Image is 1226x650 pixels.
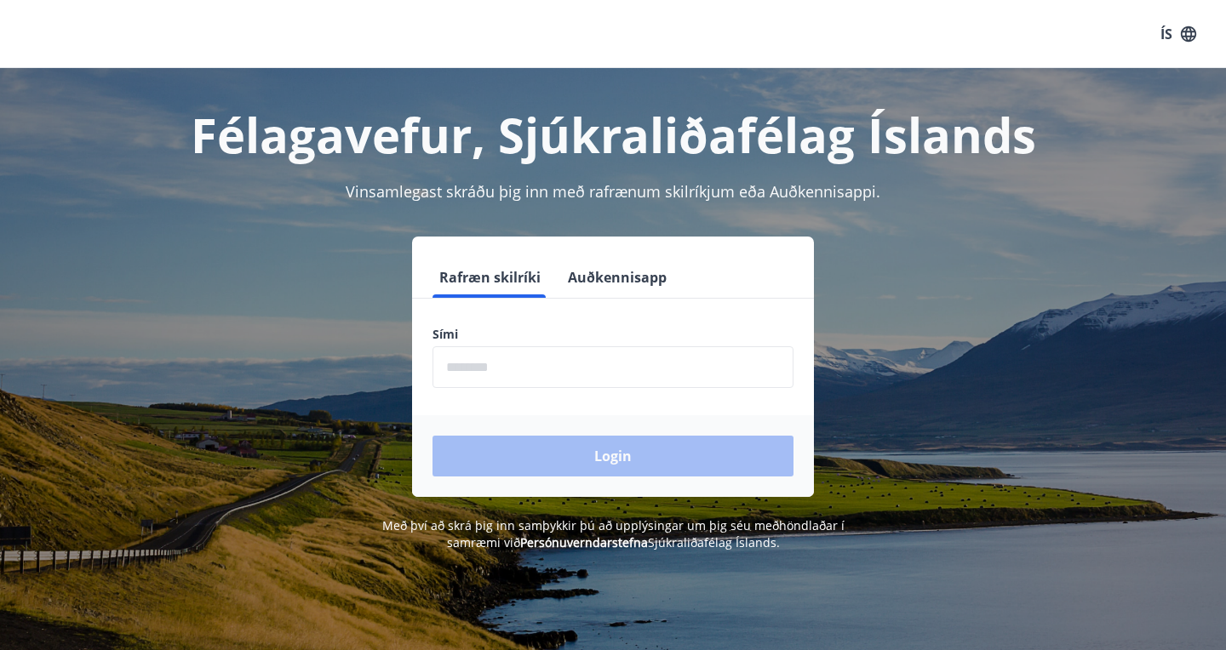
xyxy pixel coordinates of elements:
h1: Félagavefur, Sjúkraliðafélag Íslands [20,102,1206,167]
button: Rafræn skilríki [433,257,547,298]
label: Sími [433,326,793,343]
span: Vinsamlegast skráðu þig inn með rafrænum skilríkjum eða Auðkennisappi. [346,181,880,202]
a: Persónuverndarstefna [520,534,648,550]
span: Með því að skrá þig inn samþykkir þú að upplýsingar um þig séu meðhöndlaðar í samræmi við Sjúkral... [382,517,845,550]
button: ÍS [1151,19,1206,49]
button: Auðkennisapp [561,257,673,298]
